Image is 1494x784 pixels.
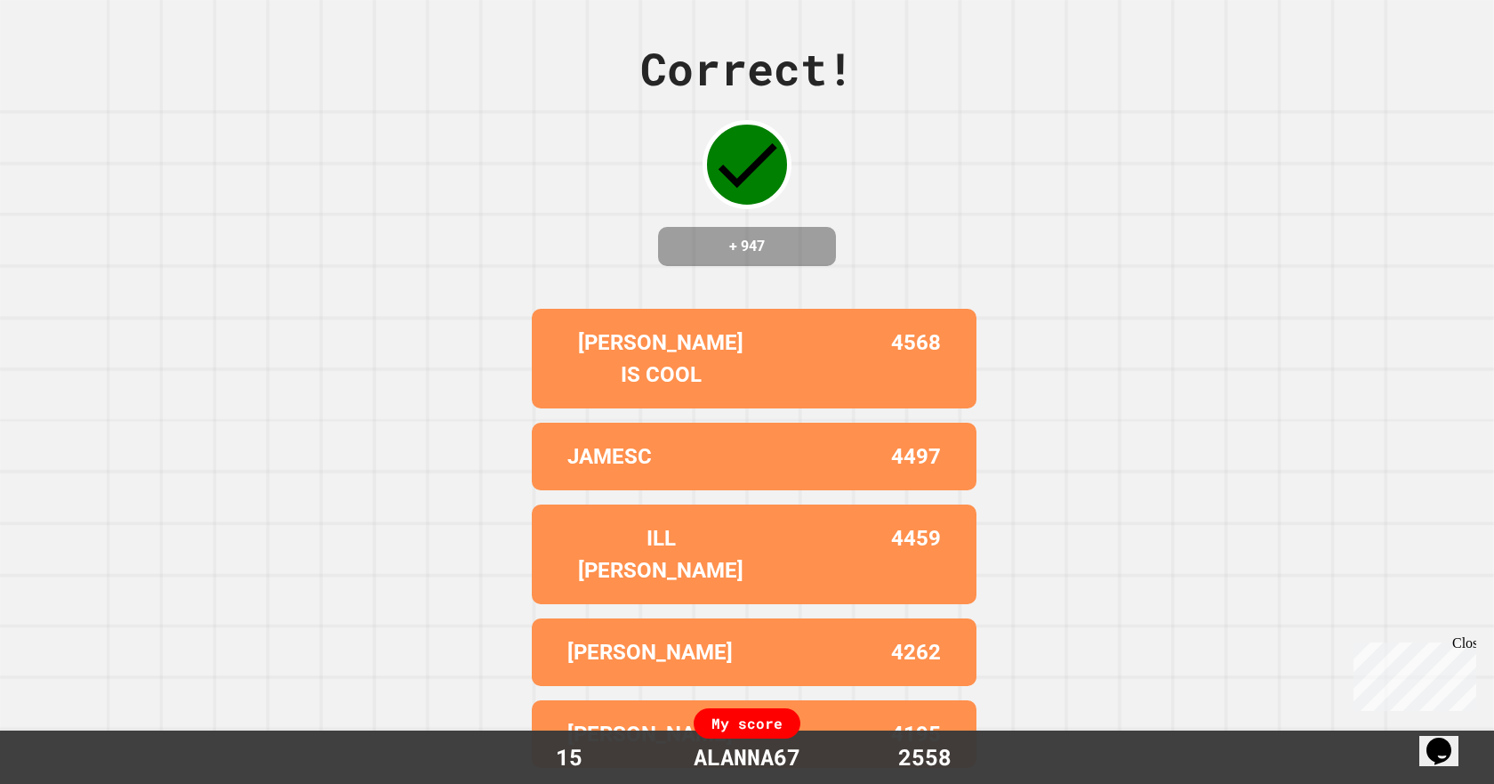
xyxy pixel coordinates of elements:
div: 15 [502,740,636,774]
p: 4568 [891,327,941,391]
p: 4262 [891,636,941,668]
p: [PERSON_NAME] [567,718,733,750]
p: 4195 [891,718,941,750]
div: My score [694,708,800,739]
div: Chat with us now!Close [7,7,123,113]
h4: + 947 [676,236,818,257]
p: [PERSON_NAME] IS COOL [567,327,754,391]
div: 2558 [858,740,992,774]
iframe: chat widget [1419,713,1476,766]
p: 4459 [891,522,941,586]
div: Correct! [640,36,854,102]
p: [PERSON_NAME] [567,636,733,668]
p: ILL [PERSON_NAME] [567,522,754,586]
p: JAMESC [567,440,652,473]
p: 4497 [891,440,941,473]
iframe: chat widget [1346,635,1476,711]
div: ALANNA67 [676,740,818,774]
